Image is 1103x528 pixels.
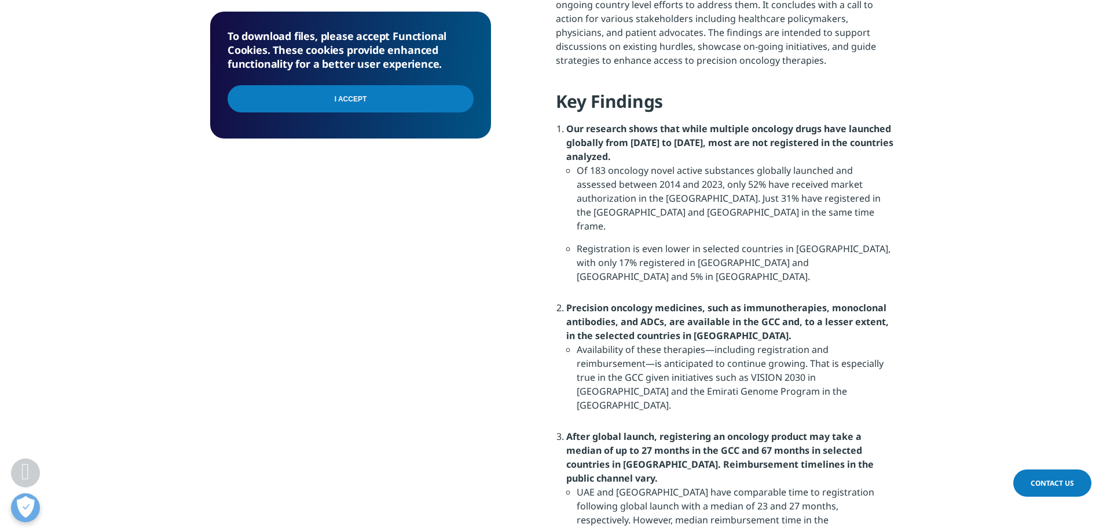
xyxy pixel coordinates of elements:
strong: Our research shows that while multiple oncology drugs have launched globally from [DATE] to [DATE... [566,122,893,163]
li: Registration is even lower in selected countries in [GEOGRAPHIC_DATA], with only 17% registered i... [577,242,893,292]
button: Open Preferences [11,493,40,522]
a: Contact Us [1013,469,1091,497]
li: Availability of these therapies—including registration and reimbursement—is anticipated to contin... [577,343,893,421]
strong: After global launch, registering an oncology product may take a median of up to 27 months in the ... [566,430,874,485]
h5: To download files, please accept Functional Cookies. These cookies provide enhanced functionality... [228,29,474,71]
input: I Accept [228,85,474,112]
strong: Precision oncology medicines, such as immunotherapies, monoclonal antibodies, and ADCs, are avail... [566,301,889,342]
h4: Key Findings [556,90,893,122]
li: Of 183 oncology novel active substances globally launched and assessed between 2014 and 2023, onl... [577,163,893,242]
span: Contact Us [1031,478,1074,488]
